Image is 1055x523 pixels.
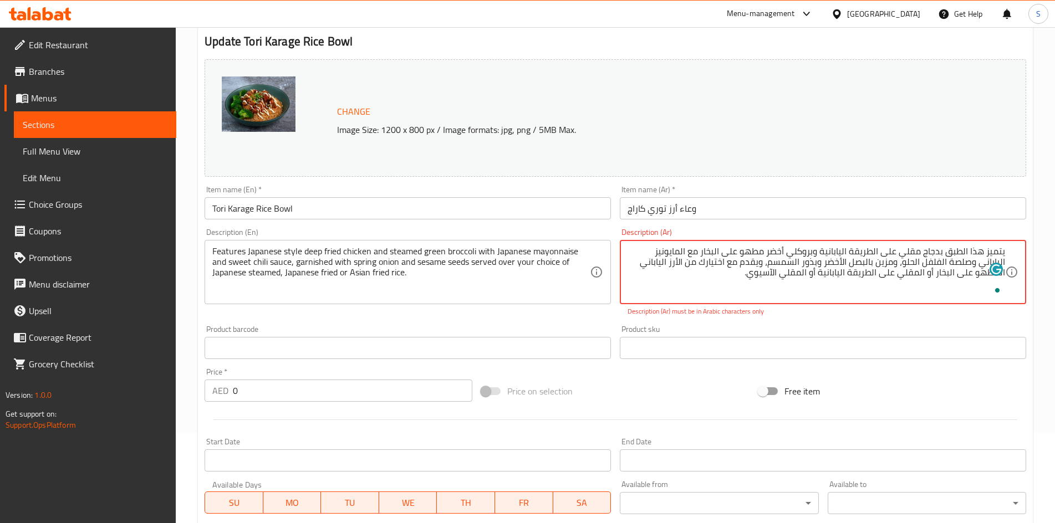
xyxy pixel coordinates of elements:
[14,111,176,138] a: Sections
[727,7,795,20] div: Menu-management
[205,491,263,514] button: SU
[828,492,1026,514] div: ​
[628,246,1005,299] textarea: To enrich screen reader interactions, please activate Accessibility in Grammarly extension settings
[23,145,167,158] span: Full Menu View
[4,351,176,377] a: Grocery Checklist
[4,324,176,351] a: Coverage Report
[31,91,167,105] span: Menus
[29,198,167,211] span: Choice Groups
[325,495,375,511] span: TU
[6,388,33,402] span: Version:
[29,38,167,52] span: Edit Restaurant
[212,246,590,299] textarea: Features Japanese style deep fried chicken and steamed green broccoli with Japanese mayonnaise an...
[14,165,176,191] a: Edit Menu
[1036,8,1041,20] span: S
[4,191,176,218] a: Choice Groups
[29,65,167,78] span: Branches
[558,495,607,511] span: SA
[4,244,176,271] a: Promotions
[29,278,167,291] span: Menu disclaimer
[205,33,1026,50] h2: Update Tori Karage Rice Bowl
[333,100,375,123] button: Change
[507,384,573,398] span: Price on selection
[333,123,923,136] p: Image Size: 1200 x 800 px / Image formats: jpg, png / 5MB Max.
[4,85,176,111] a: Menus
[437,491,495,514] button: TH
[222,76,295,132] img: mmw_638927668925716554
[784,384,820,398] span: Free item
[14,138,176,165] a: Full Menu View
[29,224,167,238] span: Coupons
[6,407,57,421] span: Get support on:
[500,495,549,511] span: FR
[620,337,1026,359] input: Please enter product sku
[321,491,379,514] button: TU
[29,251,167,264] span: Promotions
[4,218,176,244] a: Coupons
[495,491,553,514] button: FR
[337,104,370,120] span: Change
[6,418,76,432] a: Support.OpsPlatform
[553,491,611,514] button: SA
[205,337,611,359] input: Please enter product barcode
[620,492,818,514] div: ​
[384,495,433,511] span: WE
[379,491,437,514] button: WE
[29,357,167,371] span: Grocery Checklist
[210,495,258,511] span: SU
[620,197,1026,219] input: Enter name Ar
[847,8,920,20] div: [GEOGRAPHIC_DATA]
[34,388,52,402] span: 1.0.0
[4,32,176,58] a: Edit Restaurant
[4,271,176,298] a: Menu disclaimer
[441,495,491,511] span: TH
[205,197,611,219] input: Enter name En
[29,331,167,344] span: Coverage Report
[4,298,176,324] a: Upsell
[233,380,472,402] input: Please enter price
[23,171,167,184] span: Edit Menu
[268,495,317,511] span: MO
[4,58,176,85] a: Branches
[29,304,167,317] span: Upsell
[23,118,167,131] span: Sections
[628,306,1018,316] p: Description (Ar) must be in Arabic characters only
[263,491,322,514] button: MO
[212,384,228,397] p: AED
